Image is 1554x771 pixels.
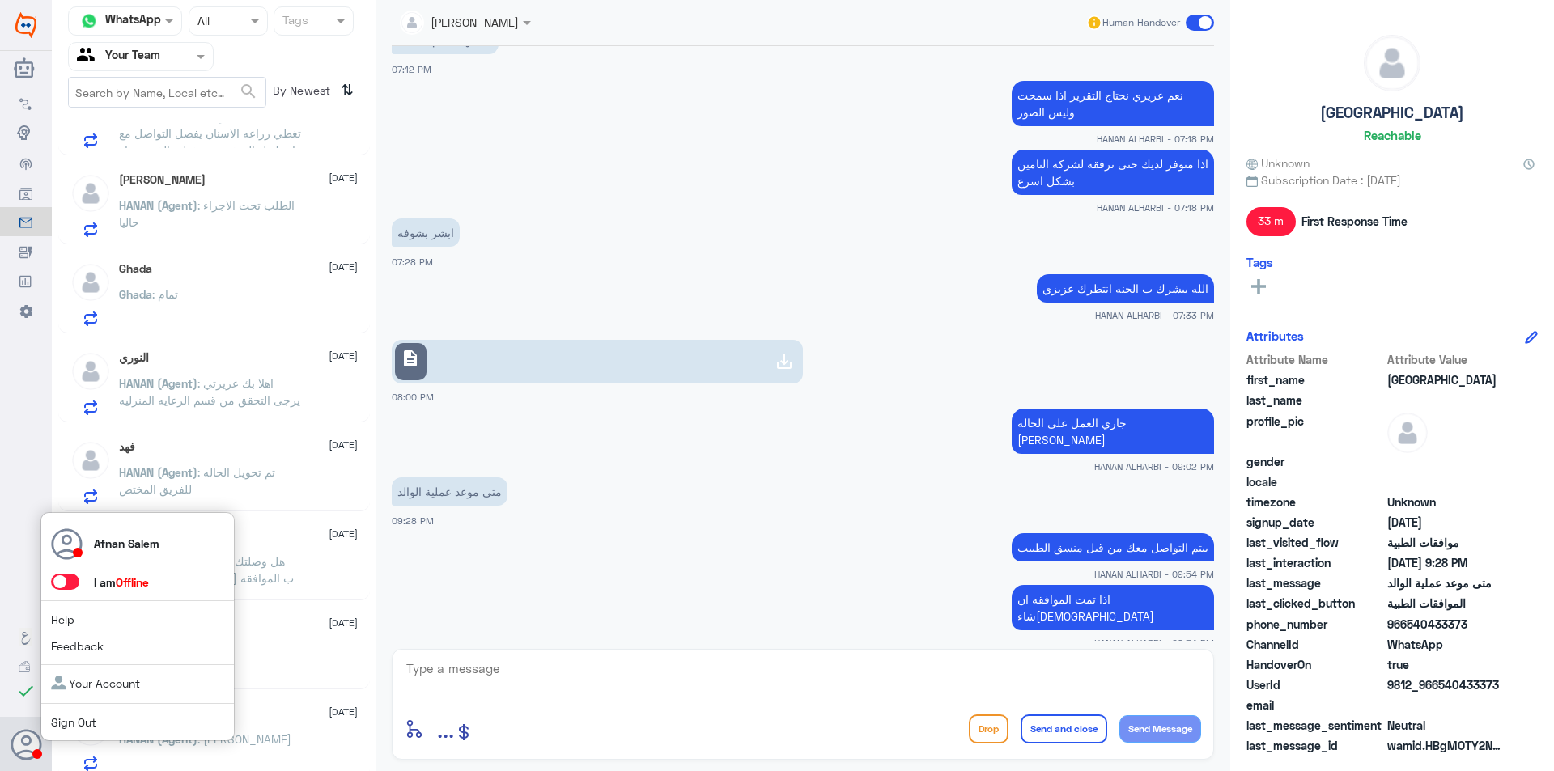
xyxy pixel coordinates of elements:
span: 08:00 PM [392,392,434,402]
h6: Attributes [1246,328,1304,343]
span: true [1387,656,1505,673]
p: 1/9/2025, 7:18 PM [1012,150,1214,195]
p: 1/9/2025, 7:33 PM [1037,274,1214,303]
i: check [16,681,36,701]
h5: النوري [119,351,149,365]
img: defaultAdmin.png [70,351,111,392]
span: HANAN ALHARBI - 07:18 PM [1097,132,1214,146]
h5: فهد [119,440,135,454]
span: last_message [1246,574,1384,591]
span: first_name [1246,371,1384,388]
p: 1/9/2025, 7:28 PM [392,218,460,247]
span: last_message_sentiment [1246,717,1384,734]
span: UserId [1246,676,1384,693]
span: 2 [1387,636,1505,653]
span: description [401,349,420,368]
span: Ghada [119,287,152,301]
button: ... [437,710,454,747]
span: last_visited_flow [1246,534,1384,551]
span: : الطلب تحت الاجراء حاليا [119,198,295,229]
span: I am [94,575,149,589]
span: : [PERSON_NAME] [197,732,291,746]
span: profile_pic [1246,413,1384,450]
span: 07:28 PM [392,256,433,267]
span: [DATE] [329,260,358,274]
span: email [1246,697,1384,714]
img: yourTeam.svg [77,44,101,69]
span: [DATE] [329,705,358,719]
span: Subscription Date : [DATE] [1246,172,1538,189]
span: [DATE] [329,171,358,185]
span: Attribute Name [1246,351,1384,368]
span: wamid.HBgMOTY2NTQwNDMzMzczFQIAEhgUM0ExRTg0QzlBM0I4N0E4RDExMzAA [1387,737,1505,754]
p: 1/9/2025, 9:54 PM [1012,585,1214,630]
span: : تم تحويل الحاله للفريق المختص [119,465,275,496]
p: 1/9/2025, 9:02 PM [1012,409,1214,454]
img: defaultAdmin.png [70,440,111,481]
span: Attribute Value [1387,351,1505,368]
span: ... [437,714,454,743]
a: Help [51,612,74,626]
span: HandoverOn [1246,656,1384,673]
span: [DATE] [329,527,358,541]
span: Human Handover [1102,15,1180,30]
span: null [1387,697,1505,714]
span: متى موعد عملية الوالد [1387,574,1505,591]
span: : اهلا بك عزيزتي يرجى التحقق من قسم الرعايه المنزليه [119,376,300,407]
span: null [1387,453,1505,470]
h5: [GEOGRAPHIC_DATA] [1320,104,1464,122]
span: [DATE] [329,616,358,630]
span: 09:28 PM [392,515,434,526]
span: HANAN (Agent) [119,465,197,479]
button: Send Message [1119,715,1201,743]
span: HANAN ALHARBI - 07:33 PM [1095,308,1214,322]
img: defaultAdmin.png [1365,36,1420,91]
span: phone_number [1246,616,1384,633]
span: [DATE] [329,349,358,363]
span: ChannelId [1246,636,1384,653]
i: ⇅ [341,77,354,104]
span: last_message_id [1246,737,1384,754]
span: null [1387,473,1505,490]
input: Search by Name, Local etc… [69,78,265,107]
button: search [239,78,258,105]
span: الموافقات الطبية [1387,595,1505,612]
span: Turki [1387,371,1505,388]
span: Unknown [1246,155,1310,172]
span: HANAN ALHARBI - 09:54 PM [1094,567,1214,581]
span: 9812_966540433373 [1387,676,1505,693]
button: Drop [969,714,1008,743]
img: defaultAdmin.png [70,262,111,303]
span: last_name [1246,392,1384,409]
h5: Ghada [119,262,152,276]
img: defaultAdmin.png [70,173,111,214]
span: HANAN ALHARBI - 07:18 PM [1097,201,1214,214]
span: موافقات الطبية [1387,534,1505,551]
span: 2025-09-01T15:32:03.98Z [1387,514,1505,531]
div: Tags [280,11,308,32]
p: Afnan Salem [94,535,159,552]
span: search [239,82,258,101]
span: [DATE] [329,438,358,452]
h6: Tags [1246,255,1273,269]
span: locale [1246,473,1384,490]
a: Feedback [51,639,104,653]
img: Widebot Logo [15,12,36,38]
span: 07:12 PM [392,64,431,74]
p: 1/9/2025, 7:18 PM [1012,81,1214,126]
button: Avatar [11,729,41,760]
span: gender [1246,453,1384,470]
span: last_clicked_button [1246,595,1384,612]
span: : تمام [152,287,178,301]
span: 966540433373 [1387,616,1505,633]
span: timezone [1246,494,1384,510]
h5: Abdullah [119,173,206,187]
a: Your Account [51,676,140,690]
span: 33 m [1246,207,1296,236]
span: last_interaction [1246,554,1384,571]
button: Send and close [1021,714,1107,743]
p: 1/9/2025, 9:28 PM [392,477,507,506]
span: By Newest [266,77,334,109]
span: Unknown [1387,494,1505,510]
h6: Reachable [1364,128,1421,142]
